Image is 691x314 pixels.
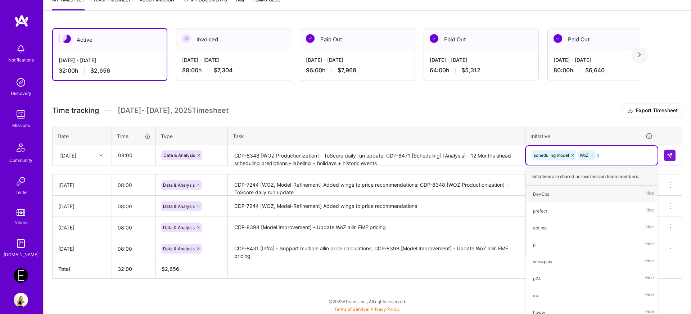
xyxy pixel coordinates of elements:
[14,107,28,122] img: teamwork
[645,274,654,283] span: Hide
[53,127,112,145] th: Date
[156,127,228,145] th: Type
[229,196,524,216] textarea: CDP-7244 [WOZ, Model-Refinement] Added wings to price recommendations
[112,146,155,165] input: HH:MM
[645,223,654,233] span: Hide
[182,67,285,74] div: 88:00 h
[533,275,541,282] div: p24
[533,190,549,198] div: DevOps
[163,182,195,188] span: Data & Analysis
[11,90,31,97] div: Discovery
[338,67,356,74] span: $7,968
[53,29,167,51] div: Active
[163,204,195,209] span: Data & Analysis
[163,225,195,230] span: Data & Analysis
[59,56,161,64] div: [DATE] - [DATE]
[229,218,524,237] textarea: CDP-8398 [Model Improvement] - Update WoZ allin FMF pricing
[430,67,533,74] div: 64:00 h
[430,56,533,64] div: [DATE] - [DATE]
[112,176,155,195] input: HH:MM
[228,127,525,145] th: Task
[645,206,654,216] span: Hide
[58,245,106,252] div: [DATE]
[664,150,676,161] div: null
[229,146,524,165] textarea: CDP-8348 [WOZ Productionization] - ToScore daily run update; CDP-8471 [Scheduling] [Analysis] - 1...
[533,207,547,215] div: prefect
[12,268,30,283] a: Endeavor: Data Team- 3338DES275
[334,306,400,312] span: |
[14,42,28,56] img: bell
[214,67,232,74] span: $7,304
[60,151,76,159] div: [DATE]
[627,107,633,115] i: icon Download
[585,67,605,74] span: $6,640
[118,106,229,115] span: [DATE] - [DATE] , 2025 Timesheet
[533,224,547,232] div: optimo
[53,259,112,279] th: Total
[14,236,28,251] img: guide book
[12,122,30,129] div: Missions
[645,257,654,267] span: Hide
[554,67,656,74] div: 80:00 h
[112,218,155,237] input: HH:MM
[8,56,34,64] div: Notifications
[554,56,656,64] div: [DATE] - [DATE]
[117,132,150,140] div: Time
[554,34,562,43] img: Paid Out
[163,246,195,251] span: Data & Analysis
[58,224,106,231] div: [DATE]
[112,197,155,216] input: HH:MM
[14,268,28,283] img: Endeavor: Data Team- 3338DES275
[645,189,654,199] span: Hide
[548,28,662,50] div: Paid Out
[334,306,368,312] a: Terms of Service
[623,104,682,118] button: Export Timesheet
[14,14,29,27] img: logo
[638,52,641,57] img: right
[99,154,103,157] i: icon Chevron
[176,28,291,50] div: Invoiced
[14,219,28,226] div: Tokens
[461,67,480,74] span: $5,312
[533,258,553,265] div: snowpark
[306,67,409,74] div: 96:00 h
[17,209,25,216] img: tokens
[533,241,538,249] div: pii
[14,293,28,307] img: User Avatar
[12,293,30,307] a: User Avatar
[667,153,673,158] img: Submit
[112,239,155,258] input: HH:MM
[430,34,438,43] img: Paid Out
[14,75,28,90] img: discovery
[371,306,400,312] a: Privacy Policy
[645,291,654,300] span: Hide
[526,168,658,186] div: Initiatives are shared across mission team members.
[4,251,39,258] div: [DOMAIN_NAME]
[306,56,409,64] div: [DATE] - [DATE]
[52,106,99,115] span: Time tracking
[300,28,415,50] div: Paid Out
[90,67,110,74] span: $2,656
[12,139,30,156] img: Community
[62,35,71,43] img: Active
[424,28,538,50] div: Paid Out
[580,153,588,158] span: WoZ
[306,34,315,43] img: Paid Out
[15,188,27,196] div: Invite
[182,34,191,43] img: Invoiced
[229,239,524,259] textarea: CDP-8431 [Infra] - Support multiple allin price calculations; CDP-8398 [Model Improvement] - Upda...
[58,202,106,210] div: [DATE]
[43,292,691,310] div: © 2025 ATeams Inc., All rights reserved.
[112,259,156,279] th: 32:00
[163,153,195,158] span: Data & Analysis
[162,266,179,272] span: $ 2,656
[229,175,524,195] textarea: CDP-7244 [WOZ, Model-Refinement] Added wings to price recommendations; CDP-8348 [WOZ Productioniz...
[533,292,538,299] div: op
[530,132,653,140] div: Initiative
[59,67,161,74] div: 32:00 h
[182,56,285,64] div: [DATE] - [DATE]
[58,181,106,189] div: [DATE]
[645,240,654,250] span: Hide
[14,174,28,188] img: Invite
[9,156,32,164] div: Community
